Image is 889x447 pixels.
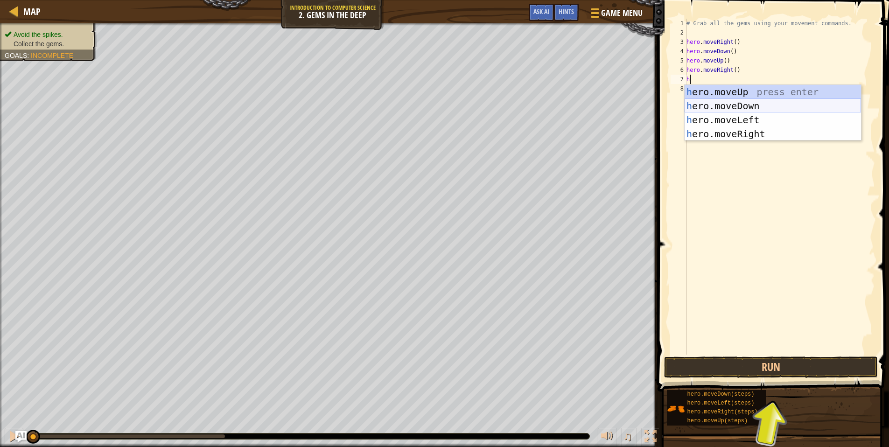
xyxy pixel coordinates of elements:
a: Map [19,5,41,18]
span: Ask AI [533,7,549,16]
span: Map [23,5,41,18]
div: 6 [671,65,686,75]
span: Goals [5,52,27,59]
button: Game Menu [583,4,648,26]
div: 7 [671,75,686,84]
span: hero.moveLeft(steps) [687,400,754,406]
span: hero.moveDown(steps) [687,391,754,398]
li: Collect the gems. [5,39,90,49]
li: Avoid the spikes. [5,30,90,39]
span: Hints [559,7,574,16]
div: 8 [671,84,686,93]
button: Adjust volume [598,428,616,447]
img: portrait.png [667,400,685,418]
button: Ask AI [529,4,554,21]
div: 5 [671,56,686,65]
span: Game Menu [601,7,643,19]
div: 3 [671,37,686,47]
span: ♫ [623,429,632,443]
span: : [27,52,31,59]
span: Avoid the spikes. [14,31,63,38]
button: Run [664,356,877,378]
button: Toggle fullscreen [641,428,660,447]
span: Collect the gems. [14,40,64,48]
button: ⌘ + P: Pause [5,428,23,447]
button: Ask AI [15,431,27,442]
span: hero.moveRight(steps) [687,409,757,415]
div: 4 [671,47,686,56]
div: 2 [671,28,686,37]
span: hero.moveUp(steps) [687,418,748,424]
span: Incomplete [31,52,73,59]
button: ♫ [621,428,637,447]
div: 1 [671,19,686,28]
